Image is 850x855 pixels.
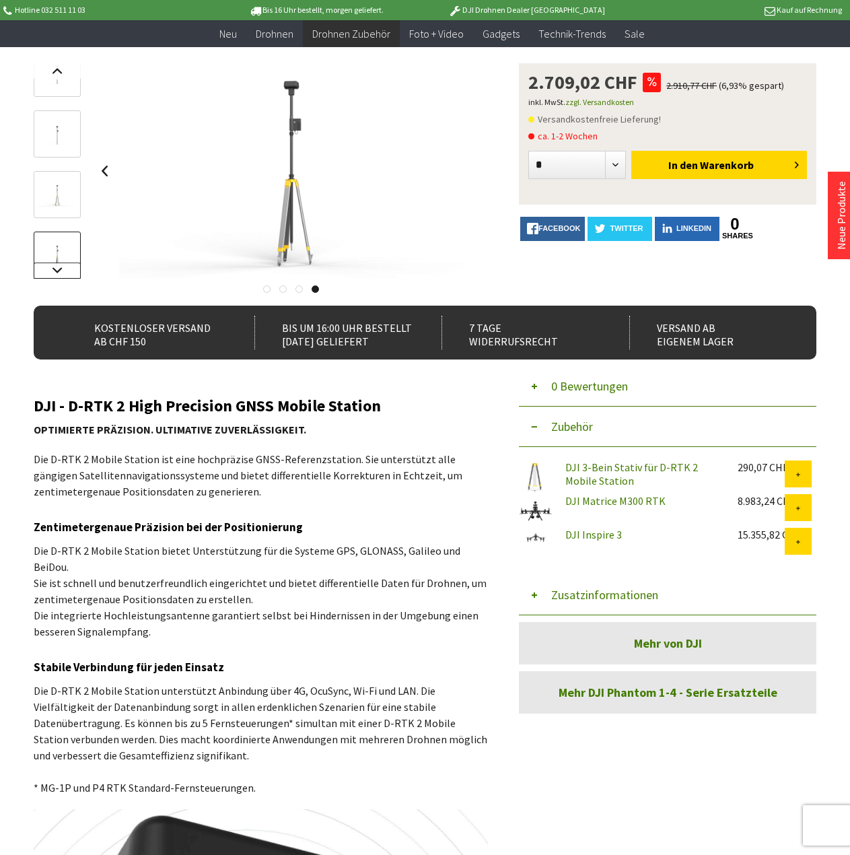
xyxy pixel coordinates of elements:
h3: Stabile Verbindung für jeden Einsatz [34,658,488,676]
button: Zubehör [519,407,816,447]
a: Gadgets [473,20,529,48]
span: ca. 1-2 Wochen [528,128,598,144]
span: LinkedIn [676,224,711,232]
span: Neu [219,27,237,40]
div: 290,07 CHF [738,460,785,474]
a: Drohnen [246,20,303,48]
a: Foto + Video [400,20,473,48]
div: 15.355,82 CHF [738,528,785,541]
a: DJI Inspire 3 [565,528,622,541]
a: Neue Produkte [835,181,848,250]
p: inkl. MwSt. [528,94,807,110]
a: facebook [520,217,585,241]
a: Drohnen Zubehör [303,20,400,48]
span: Warenkorb [700,158,754,172]
h3: Zentimetergenaue Präzision bei der Positionierung [34,518,488,536]
div: Kostenloser Versand ab CHF 150 [67,316,232,349]
a: twitter [588,217,652,241]
span: Sale [625,27,645,40]
div: 8.983,24 CHF [738,494,785,508]
a: zzgl. Versandkosten [565,97,634,107]
span: Gadgets [483,27,520,40]
a: DJI 3-Bein Stativ für D-RTK 2 Mobile Station [565,460,698,487]
span: In den [668,158,698,172]
p: Die D-RTK 2 Mobile Station bietet Unterstützung für die Systeme GPS, GLONASS, Galileo und BeiDou.... [34,543,488,640]
span: 2.910,77 CHF [666,79,717,92]
p: Hotline 032 511 11 03 [1,2,211,18]
span: (6,93% gespart) [719,79,784,92]
p: Bis 16 Uhr bestellt, morgen geliefert. [211,2,421,18]
strong: OPTIMIERTE PRÄZISION. ULTIMATIVE ZUVERLÄSSIGKEIT. [34,423,306,436]
span: facebook [538,224,580,232]
span: Technik-Trends [538,27,606,40]
span: twitter [610,224,643,232]
a: DJI Matrice M300 RTK [565,494,666,508]
p: Die D-RTK 2 Mobile Station unterstützt Anbindung über 4G, OcuSync, Wi-Fi und LAN. Die Vielfältigk... [34,683,488,796]
a: Technik-Trends [529,20,615,48]
span: Drohnen [256,27,293,40]
button: Zusatzinformationen [519,575,816,615]
img: DJI 3-Bein Stativ für D-RTK 2 Mobile Station [519,460,553,494]
a: 0 [722,217,748,232]
button: 0 Bewertungen [519,366,816,407]
span: 2.709,02 CHF [528,73,637,92]
p: Die D-RTK 2 Mobile Station ist eine hochpräzise GNSS-Referenzstation. Sie unterstützt alle gängig... [34,451,488,500]
span: Foto + Video [409,27,464,40]
span: Drohnen Zubehör [312,27,390,40]
div: 7 Tage Widerrufsrecht [441,316,606,349]
a: Neu [210,20,246,48]
a: shares [722,232,748,240]
div: Bis um 16:00 Uhr bestellt [DATE] geliefert [254,316,419,349]
span: Versandkostenfreie Lieferung! [528,111,661,127]
p: DJI Drohnen Dealer [GEOGRAPHIC_DATA] [421,2,631,18]
img: DJI Inspire 3 [519,528,553,547]
p: Kauf auf Rechnung [632,2,842,18]
a: Mehr DJI Phantom 1-4 - Serie Ersatzteile [519,671,816,714]
button: In den Warenkorb [631,151,807,179]
div: Versand ab eigenem Lager [629,316,794,349]
a: Mehr von DJI [519,622,816,664]
img: DJI Matrice M300 RTK [519,494,553,528]
a: Sale [615,20,654,48]
h2: DJI - D-RTK 2 High Precision GNSS Mobile Station [34,397,488,415]
a: LinkedIn [655,217,719,241]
